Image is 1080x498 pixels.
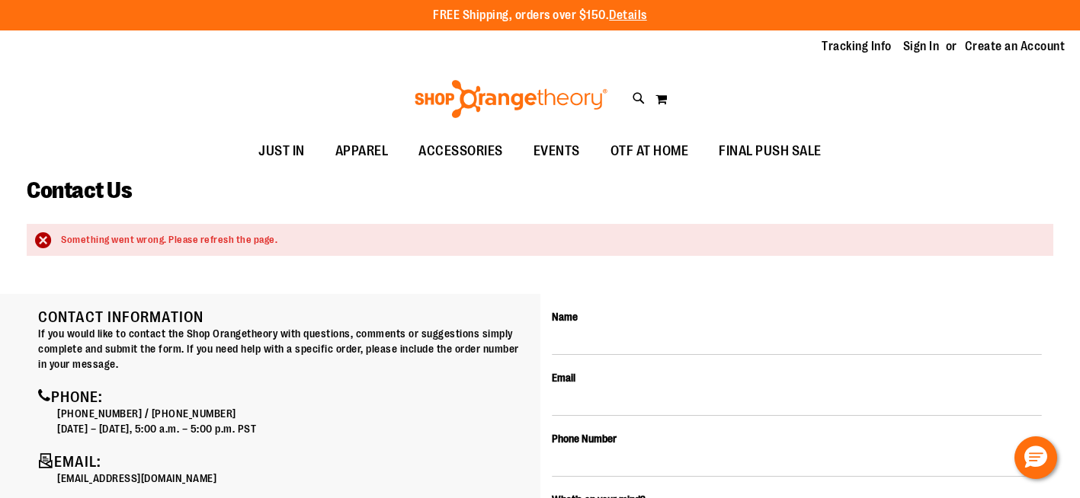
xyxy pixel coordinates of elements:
p: [DATE] – [DATE], 5:00 a.m. – 5:00 p.m. PST [57,421,529,436]
a: Create an Account [965,38,1066,55]
p: [PHONE_NUMBER] / [PHONE_NUMBER] [57,406,529,421]
span: Contact Us [27,177,132,203]
a: Sign In [903,38,940,55]
a: ACCESSORIES [403,134,518,169]
a: FINAL PUSH SALE [703,134,837,169]
span: Name [552,311,578,323]
img: Shop Orangetheory [412,80,610,118]
span: APPAREL [335,134,389,168]
span: EVENTS [534,134,580,168]
div: Something went wrong. Please refresh the page. [61,233,1038,247]
span: OTF AT HOME [611,134,689,168]
p: FREE Shipping, orders over $150. [433,7,647,24]
a: OTF AT HOME [595,134,704,169]
button: Hello, have a question? Let’s chat. [1014,436,1057,479]
a: EVENTS [518,134,595,169]
p: [EMAIL_ADDRESS][DOMAIN_NAME] [57,471,529,486]
span: Phone Number [552,433,617,445]
a: Tracking Info [822,38,892,55]
span: Email [552,372,575,384]
span: JUST IN [258,134,305,168]
h4: Contact Information [38,309,529,326]
a: Details [609,8,647,22]
p: If you would like to contact the Shop Orangetheory with questions, comments or suggestions simply... [38,326,529,372]
span: ACCESSORIES [418,134,503,168]
a: APPAREL [320,134,404,169]
a: JUST IN [243,134,320,169]
h4: Phone: [38,387,529,406]
span: FINAL PUSH SALE [719,134,822,168]
h4: Email: [38,452,529,471]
